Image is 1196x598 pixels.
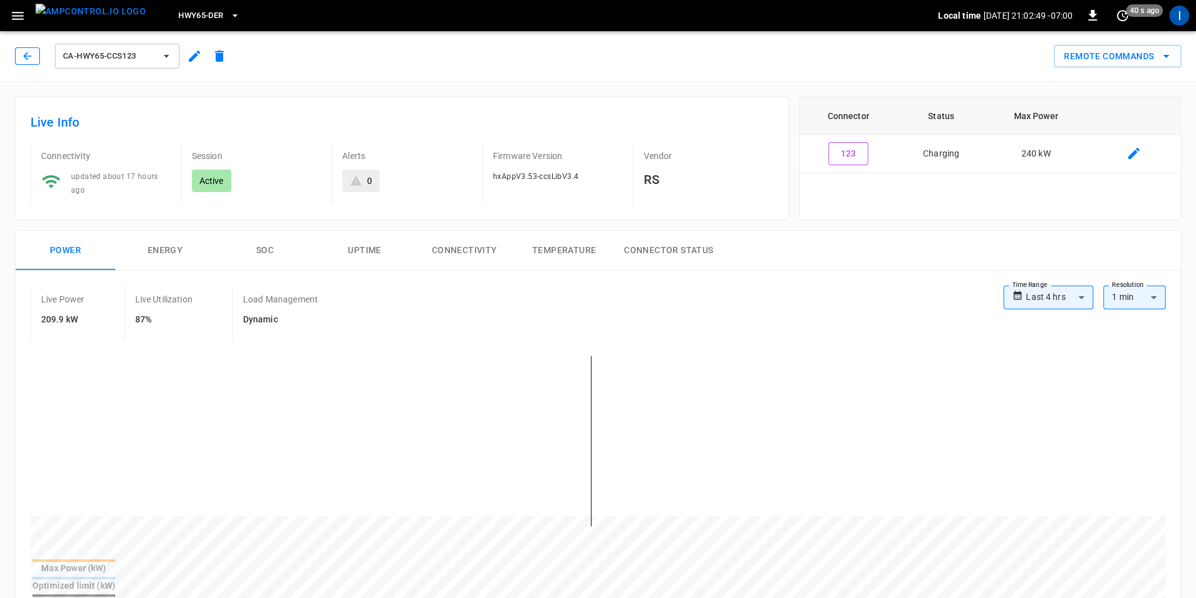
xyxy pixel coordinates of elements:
[983,9,1073,22] p: [DATE] 21:02:49 -07:00
[192,150,322,162] p: Session
[243,293,318,306] p: Load Management
[243,313,318,327] h6: Dynamic
[41,293,85,306] p: Live Power
[199,175,224,187] p: Active
[16,231,115,271] button: Power
[63,49,155,64] span: ca-hwy65-ccs123
[215,231,315,271] button: SOC
[800,97,1180,173] table: connector table
[514,231,614,271] button: Temperature
[985,135,1086,173] td: 240 kW
[41,150,171,162] p: Connectivity
[1054,45,1181,68] button: Remote Commands
[36,4,146,19] img: ampcontrol.io logo
[71,172,158,195] span: updated about 17 hours ago
[342,150,472,162] p: Alerts
[493,172,578,181] span: hxAppV3.53-ccsLibV3.4
[135,313,193,327] h6: 87%
[414,231,514,271] button: Connectivity
[115,231,215,271] button: Energy
[800,97,897,135] th: Connector
[938,9,981,22] p: Local time
[55,44,179,69] button: ca-hwy65-ccs123
[173,4,244,28] button: HWY65-DER
[985,97,1086,135] th: Max Power
[1112,280,1143,290] label: Resolution
[178,9,223,23] span: HWY65-DER
[614,231,723,271] button: Connector Status
[367,175,372,187] div: 0
[493,150,623,162] p: Firmware Version
[1054,45,1181,68] div: remote commands options
[1126,4,1163,17] span: 40 s ago
[643,150,773,162] p: Vendor
[135,293,193,306] p: Live Utilization
[1169,6,1189,26] div: profile-icon
[1112,6,1132,26] button: set refresh interval
[1103,286,1165,309] div: 1 min
[41,313,85,327] h6: 209.9 kW
[897,97,985,135] th: Status
[315,231,414,271] button: Uptime
[1012,280,1047,290] label: Time Range
[643,170,773,190] h6: RS
[828,142,868,165] button: 123
[897,135,985,173] td: Charging
[31,112,773,132] h6: Live Info
[1026,286,1093,309] div: Last 4 hrs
